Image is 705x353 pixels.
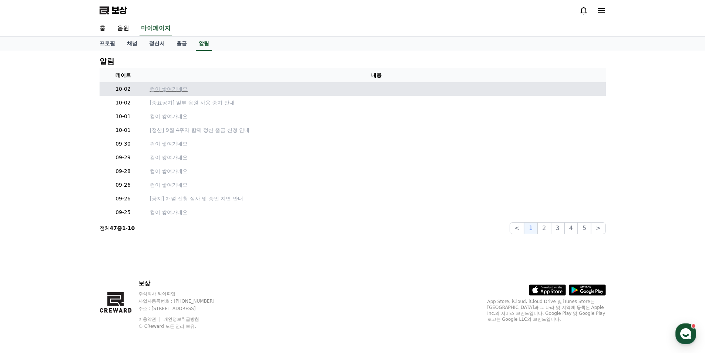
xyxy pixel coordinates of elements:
[196,37,212,51] a: 알림
[115,154,131,160] font: 09-29
[150,113,188,119] font: 컴이 쌓여가네요
[150,85,603,93] a: 컴이 쌓여가네요
[111,5,127,16] font: 보상
[150,167,603,175] a: 컴이 쌓여가네요
[150,141,188,147] font: 컴이 쌓여가네요
[100,4,127,16] a: 보상
[138,291,175,296] font: 주식회사 와이피랩
[150,154,188,160] font: 컴이 쌓여가네요
[138,299,215,304] font: 사업자등록번호 : [PHONE_NUMBER]
[537,222,551,234] button: 2
[95,235,142,253] a: 설정
[150,113,603,120] a: 컴이 쌓여가네요
[149,40,165,46] font: 정산서
[115,113,131,119] font: 10-01
[117,24,129,31] font: 음원
[115,196,131,202] font: 09-26
[150,100,235,106] font: [중요공지] 일부 음원 사용 중지 안내
[510,222,524,234] button: <
[115,127,131,133] font: 10-01
[127,40,137,46] font: 채널
[100,57,114,66] font: 알림
[150,126,603,134] a: [정산] 9월 4주차 함께 정산 출금 신청 안내
[23,246,28,252] span: 홈
[115,209,131,215] font: 09-25
[150,195,603,203] a: [공지] 채널 신청 심사 및 승인 지연 안내
[121,37,143,51] a: 채널
[117,225,122,231] font: 중
[177,40,187,46] font: 출금
[115,141,131,147] font: 09-30
[110,225,117,231] font: 47
[150,181,603,189] a: 컴이 쌓여가네요
[514,224,519,232] font: <
[126,225,128,231] font: -
[199,40,209,46] font: 알림
[583,224,586,232] font: 5
[68,246,77,252] span: 대화
[2,235,49,253] a: 홈
[591,222,605,234] button: >
[115,86,131,92] font: 10-02
[150,99,603,107] a: [중요공지] 일부 음원 사용 중지 안내
[114,246,123,252] span: 설정
[115,100,131,106] font: 10-02
[115,72,131,78] font: 데이트
[49,235,95,253] a: 대화
[100,40,115,46] font: 프로필
[596,224,601,232] font: >
[143,37,171,51] a: 정산서
[141,24,171,31] font: 마이페이지
[556,224,560,232] font: 3
[371,72,382,78] font: 내용
[138,324,196,329] font: © CReward 모든 권리 보유.
[150,86,188,92] font: 컴이 쌓여가네요
[164,317,199,322] a: 개인정보취급방침
[115,168,131,174] font: 09-28
[524,222,537,234] button: 1
[150,154,603,161] a: 컴이 쌓여가네요
[111,21,135,36] a: 음원
[564,222,578,234] button: 4
[94,37,121,51] a: 프로필
[578,222,591,234] button: 5
[138,306,196,311] font: 주소 : [STREET_ADDRESS]
[100,24,105,31] font: 홈
[140,21,172,36] a: 마이페이지
[128,225,135,231] font: 10
[150,127,250,133] font: [정산] 9월 4주차 함께 정산 출금 신청 안내
[100,225,110,231] font: 전체
[150,196,243,202] font: [공지] 채널 신청 심사 및 승인 지연 안내
[150,140,603,148] a: 컴이 쌓여가네요
[94,21,111,36] a: 홈
[150,182,188,188] font: 컴이 쌓여가네요
[150,209,188,215] font: 컴이 쌓여가네요
[115,182,131,188] font: 09-26
[542,224,546,232] font: 2
[138,317,156,322] font: 이용약관
[171,37,193,51] a: 출금
[150,168,188,174] font: 컴이 쌓여가네요
[551,222,564,234] button: 3
[138,317,162,322] a: 이용약관
[487,299,605,322] font: App Store, iCloud, iCloud Drive 및 iTunes Store는 [GEOGRAPHIC_DATA]과 그 나라 및 지역에 등록된 Apple Inc.의 서비스...
[529,224,533,232] font: 1
[138,280,150,287] font: 보상
[122,225,126,231] font: 1
[569,224,573,232] font: 4
[150,209,603,216] a: 컴이 쌓여가네요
